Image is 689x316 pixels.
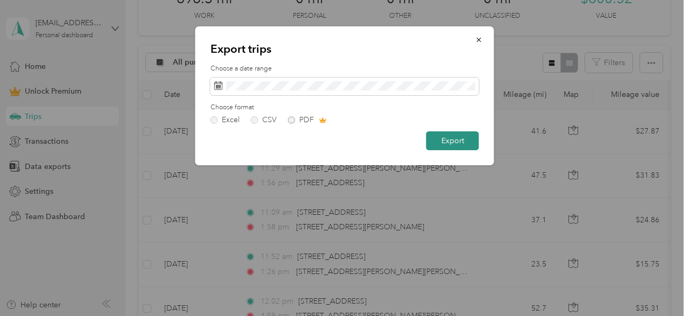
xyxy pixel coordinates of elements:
p: Export trips [210,41,479,57]
label: Choose a date range [210,64,479,74]
div: Excel [222,116,240,124]
iframe: Everlance-gr Chat Button Frame [629,256,689,316]
label: Choose format [210,103,479,113]
button: Export [426,131,479,150]
div: CSV [262,116,277,124]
